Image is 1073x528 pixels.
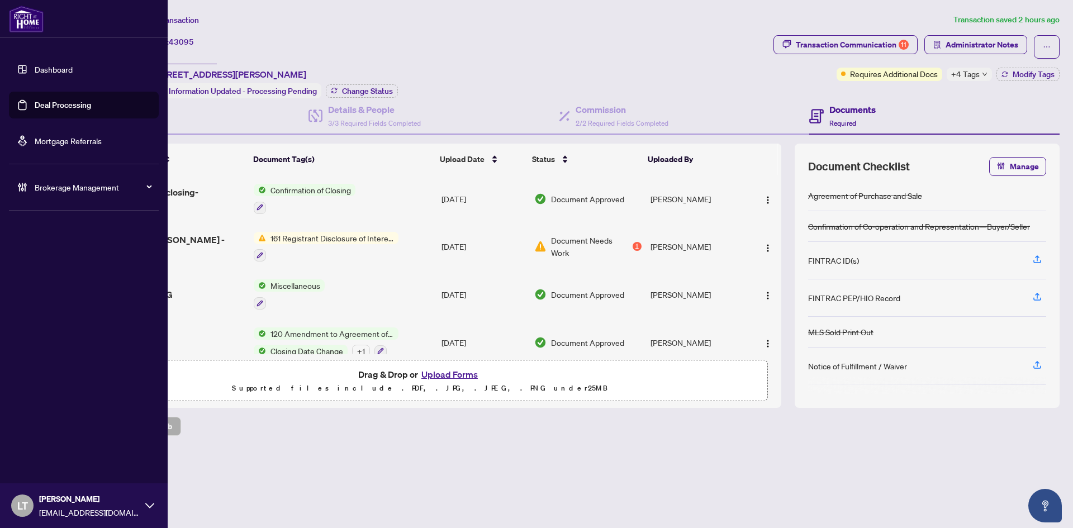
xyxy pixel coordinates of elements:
td: [DATE] [437,223,530,271]
div: FINTRAC PEP/HIO Record [808,292,900,304]
button: Logo [759,286,777,303]
button: Status Icon161 Registrant Disclosure of Interest - Disposition ofProperty [254,232,398,262]
div: 1 [633,242,642,251]
th: Document Tag(s) [249,144,435,175]
span: Miscellaneous [266,279,325,292]
span: ellipsis [1043,43,1051,51]
span: Document Needs Work [551,234,630,259]
button: Open asap [1028,489,1062,522]
th: Upload Date [435,144,528,175]
button: Status IconConfirmation of Closing [254,184,355,214]
span: Document Checklist [808,159,910,174]
span: View Transaction [139,15,199,25]
button: Change Status [326,84,398,98]
th: (18) File Name [99,144,249,175]
img: Document Status [534,240,547,253]
span: Modify Tags [1013,70,1055,78]
span: 3/3 Required Fields Completed [328,119,421,127]
span: 43095 [169,37,194,47]
button: Status IconMiscellaneous [254,279,325,310]
span: 161 Registrant Disclosure of Interest - Disposition ofProperty [266,232,398,244]
span: Drag & Drop orUpload FormsSupported files include .PDF, .JPG, .JPEG, .PNG under25MB [72,360,767,402]
span: down [982,72,987,77]
button: Modify Tags [996,68,1060,81]
span: Administrator Notes [946,36,1018,54]
td: [DATE] [437,175,530,223]
div: Agreement of Purchase and Sale [808,189,922,202]
td: [PERSON_NAME] [646,175,748,223]
td: [DATE] [437,270,530,318]
img: Logo [763,339,772,348]
img: Logo [763,244,772,253]
img: Document Status [534,288,547,301]
td: [PERSON_NAME] [646,223,748,271]
button: Administrator Notes [924,35,1027,54]
button: Manage [989,157,1046,176]
button: Logo [759,190,777,208]
td: [DATE] [437,318,530,367]
a: Dashboard [35,64,73,74]
span: solution [933,41,941,49]
div: FINTRAC ID(s) [808,254,859,267]
article: Transaction saved 2 hours ago [953,13,1060,26]
img: Status Icon [254,184,266,196]
button: Logo [759,334,777,351]
span: Drag & Drop or [358,367,481,382]
span: Document Approved [551,193,624,205]
td: [PERSON_NAME] [646,318,748,367]
h4: Commission [576,103,668,116]
span: Required [829,119,856,127]
button: Transaction Communication11 [773,35,918,54]
h4: Documents [829,103,876,116]
span: Document Approved [551,288,624,301]
span: Requires Additional Docs [850,68,938,80]
div: + 1 [352,345,370,357]
span: Closing Date Change [266,345,348,357]
img: Status Icon [254,327,266,340]
img: Document Status [534,336,547,349]
span: Status [532,153,555,165]
img: Status Icon [254,279,266,292]
span: Document Approved [551,336,624,349]
button: Logo [759,237,777,255]
span: Confirmation of Closing [266,184,355,196]
img: Logo [763,196,772,204]
h4: Details & People [328,103,421,116]
img: logo [9,6,44,32]
span: [PERSON_NAME] [39,493,140,505]
span: 120 Amendment to Agreement of Purchase and Sale [266,327,398,340]
img: Status Icon [254,345,266,357]
th: Status [528,144,643,175]
span: [EMAIL_ADDRESS][DOMAIN_NAME] [39,506,140,519]
span: LT [17,498,28,513]
span: 2/2 Required Fields Completed [576,119,668,127]
img: Status Icon [254,232,266,244]
div: MLS Sold Print Out [808,326,873,338]
div: Notice of Fulfillment / Waiver [808,360,907,372]
span: B2-[STREET_ADDRESS][PERSON_NAME] [139,68,306,81]
img: Document Status [534,193,547,205]
span: Brokerage Management [35,181,151,193]
a: Deal Processing [35,100,91,110]
span: Upload Date [440,153,485,165]
span: +4 Tags [951,68,980,80]
div: Status: [139,83,321,98]
span: disclosure [PERSON_NAME] - SIGNED 3.pdf [103,233,245,260]
div: 11 [899,40,909,50]
span: confirmation of closing-brokerage.pdf [103,185,245,212]
span: Manage [1010,158,1039,175]
th: Uploaded By [643,144,745,175]
span: Change Status [342,87,393,95]
div: Confirmation of Co-operation and Representation—Buyer/Seller [808,220,1030,232]
img: Logo [763,291,772,300]
div: Transaction Communication [796,36,909,54]
td: [PERSON_NAME] [646,270,748,318]
button: Status Icon120 Amendment to Agreement of Purchase and SaleStatus IconClosing Date Change+1 [254,327,398,358]
button: Upload Forms [418,367,481,382]
span: Information Updated - Processing Pending [169,86,317,96]
p: Supported files include .PDF, .JPG, .JPEG, .PNG under 25 MB [79,382,761,395]
a: Mortgage Referrals [35,136,102,146]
